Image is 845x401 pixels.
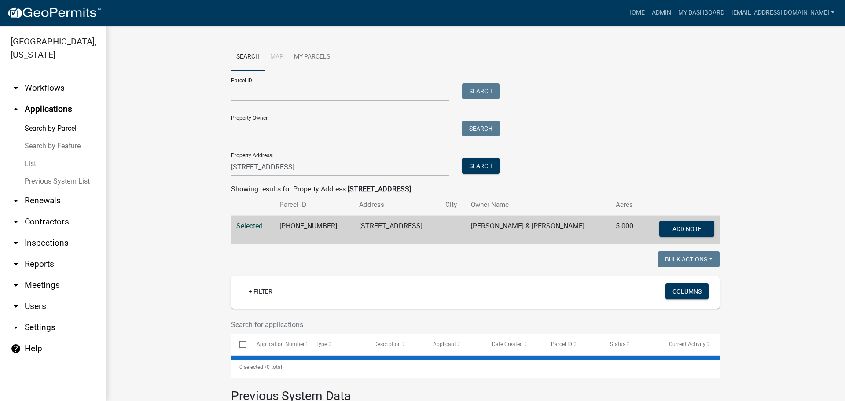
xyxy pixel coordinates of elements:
[610,195,643,215] th: Acres
[257,341,305,347] span: Application Number
[11,104,21,114] i: arrow_drop_up
[543,334,602,355] datatable-header-cell: Parcel ID
[462,158,500,174] button: Search
[658,251,720,267] button: Bulk Actions
[624,4,648,21] a: Home
[440,195,466,215] th: City
[11,238,21,248] i: arrow_drop_down
[466,195,610,215] th: Owner Name
[466,216,610,245] td: [PERSON_NAME] & [PERSON_NAME]
[728,4,838,21] a: [EMAIL_ADDRESS][DOMAIN_NAME]
[231,184,720,195] div: Showing results for Property Address:
[307,334,366,355] datatable-header-cell: Type
[462,121,500,136] button: Search
[231,356,720,378] div: 0 total
[11,322,21,333] i: arrow_drop_down
[675,4,728,21] a: My Dashboard
[425,334,484,355] datatable-header-cell: Applicant
[610,216,643,245] td: 5.000
[648,4,675,21] a: Admin
[239,364,267,370] span: 0 selected /
[433,341,456,347] span: Applicant
[231,43,265,71] a: Search
[11,195,21,206] i: arrow_drop_down
[374,341,401,347] span: Description
[610,341,625,347] span: Status
[11,343,21,354] i: help
[274,216,354,245] td: [PHONE_NUMBER]
[231,316,636,334] input: Search for applications
[484,334,543,355] datatable-header-cell: Date Created
[231,334,248,355] datatable-header-cell: Select
[354,195,440,215] th: Address
[665,283,709,299] button: Columns
[366,334,425,355] datatable-header-cell: Description
[551,341,572,347] span: Parcel ID
[354,216,440,245] td: [STREET_ADDRESS]
[492,341,523,347] span: Date Created
[248,334,307,355] datatable-header-cell: Application Number
[316,341,327,347] span: Type
[242,283,279,299] a: + Filter
[659,221,714,237] button: Add Note
[274,195,354,215] th: Parcel ID
[11,259,21,269] i: arrow_drop_down
[672,225,701,232] span: Add Note
[462,83,500,99] button: Search
[289,43,335,71] a: My Parcels
[348,185,411,193] strong: [STREET_ADDRESS]
[602,334,661,355] datatable-header-cell: Status
[236,222,263,230] a: Selected
[11,301,21,312] i: arrow_drop_down
[661,334,720,355] datatable-header-cell: Current Activity
[669,341,705,347] span: Current Activity
[11,217,21,227] i: arrow_drop_down
[11,83,21,93] i: arrow_drop_down
[11,280,21,291] i: arrow_drop_down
